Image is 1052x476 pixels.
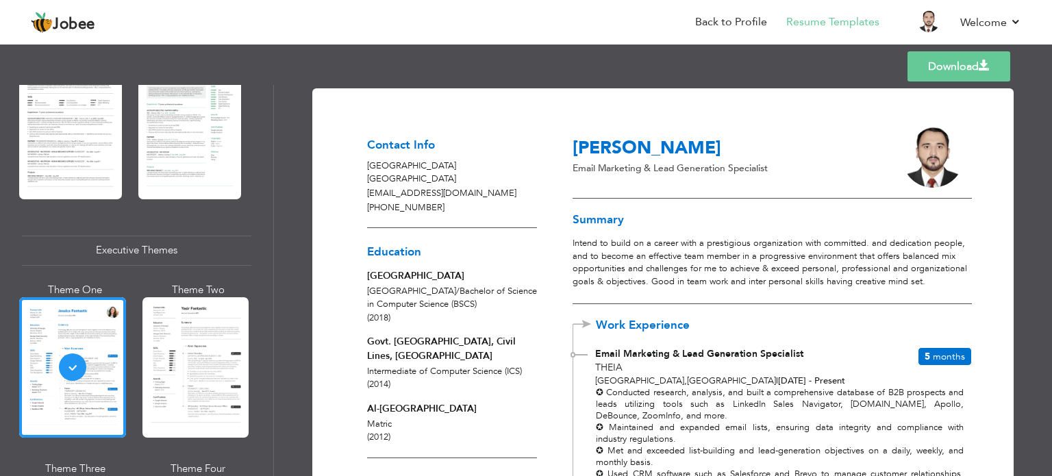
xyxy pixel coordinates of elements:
[145,283,252,297] div: Theme Two
[573,237,971,288] p: Intend to build on a career with a prestigious organization with committed. and dedication people...
[907,51,1010,82] a: Download
[53,17,95,32] span: Jobee
[367,312,390,324] span: (2018)
[684,375,687,387] span: ,
[367,402,537,416] div: Al-[GEOGRAPHIC_DATA]
[367,431,390,443] span: (2012)
[367,201,537,215] p: [PHONE_NUMBER]
[367,139,537,152] h3: Contact Info
[367,285,537,311] span: [GEOGRAPHIC_DATA] Bachelor of Science in Computer Science (BSCS)
[367,378,390,390] span: (2014)
[573,214,971,227] h3: Summary
[776,375,845,387] span: [DATE] - Present
[786,14,879,30] a: Resume Templates
[596,319,712,332] span: Work Experience
[573,138,872,160] h3: [PERSON_NAME]
[367,335,537,363] div: Govt. [GEOGRAPHIC_DATA], Civil Lines, [GEOGRAPHIC_DATA]
[22,462,129,476] div: Theme Three
[960,14,1021,31] a: Welcome
[367,365,522,377] span: Intermediate of Computer Science (ICS)
[367,187,537,201] p: [EMAIL_ADDRESS][DOMAIN_NAME]
[902,126,964,188] img: APxeDjQyvg+hAAAAAElFTkSuQmCC
[145,462,252,476] div: Theme Four
[31,12,53,34] img: jobee.io
[925,350,930,363] span: 5
[367,418,392,430] span: Matric
[456,285,460,297] span: /
[22,236,251,265] div: Executive Themes
[367,160,537,186] p: [GEOGRAPHIC_DATA] [GEOGRAPHIC_DATA]
[595,347,803,360] span: Email Marketing & Lead Generation Specialist
[367,246,537,259] h3: Education
[695,14,767,30] a: Back to Profile
[22,283,129,297] div: Theme One
[933,350,965,363] span: Months
[776,375,778,387] span: |
[595,361,623,374] span: Theia
[31,12,95,34] a: Jobee
[367,269,537,284] div: [GEOGRAPHIC_DATA]
[595,375,776,387] span: [GEOGRAPHIC_DATA] [GEOGRAPHIC_DATA]
[918,10,940,32] img: Profile Img
[573,162,872,175] p: Email Marketing & Lead Generation Specialist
